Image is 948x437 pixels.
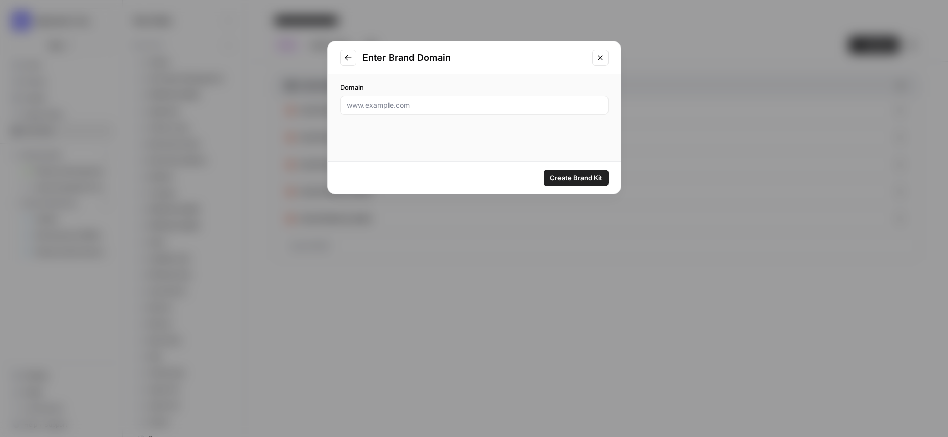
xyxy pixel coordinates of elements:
[340,82,609,93] label: Domain
[550,173,602,183] span: Create Brand Kit
[362,51,586,65] h2: Enter Brand Domain
[544,170,609,186] button: Create Brand Kit
[592,50,609,66] button: Close modal
[340,50,356,66] button: Go to previous step
[347,100,602,110] input: www.example.com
